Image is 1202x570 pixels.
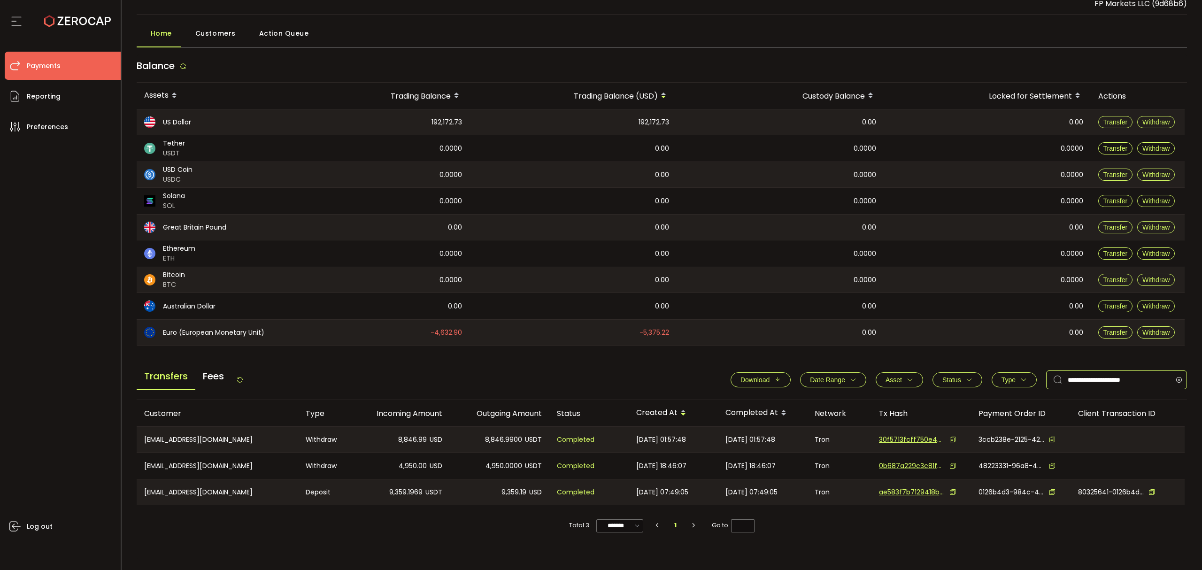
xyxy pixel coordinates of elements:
[876,372,923,387] button: Asset
[971,408,1071,419] div: Payment Order ID
[884,88,1091,104] div: Locked for Settlement
[636,461,686,471] span: [DATE] 18:46:07
[1137,247,1175,260] button: Withdraw
[163,148,185,158] span: USDT
[862,327,876,338] span: 0.00
[557,461,594,471] span: Completed
[1103,171,1128,178] span: Transfer
[1137,274,1175,286] button: Withdraw
[1103,302,1128,310] span: Transfer
[1142,171,1170,178] span: Withdraw
[163,244,195,254] span: Ethereum
[636,487,688,498] span: [DATE] 07:49:05
[655,196,669,207] span: 0.00
[1103,145,1128,152] span: Transfer
[629,405,718,421] div: Created At
[163,139,185,148] span: Tether
[448,301,462,312] span: 0.00
[137,88,282,104] div: Assets
[854,275,876,285] span: 0.0000
[425,487,442,498] span: USDT
[655,301,669,312] span: 0.00
[525,461,542,471] span: USDT
[1098,300,1133,312] button: Transfer
[1078,487,1144,497] span: 80325641-0126b4d3984c4b8ba1a52a8f6cbc33f0-MT5
[1103,197,1128,205] span: Transfer
[1071,408,1185,419] div: Client Transaction ID
[1137,169,1175,181] button: Withdraw
[163,280,185,290] span: BTC
[144,169,155,180] img: usdc_portfolio.svg
[1069,117,1083,128] span: 0.00
[398,434,427,445] span: 8,846.99
[1098,221,1133,233] button: Transfer
[862,301,876,312] span: 0.00
[718,405,807,421] div: Completed At
[1098,326,1133,339] button: Transfer
[350,408,450,419] div: Incoming Amount
[144,116,155,128] img: usd_portfolio.svg
[871,408,971,419] div: Tx Hash
[439,196,462,207] span: 0.0000
[879,487,945,497] span: ae583f7b7129418b47fbe1f4fc4bb4ad151235f78ddf27a52bfed3cdf244ccfe
[807,453,871,479] div: Tron
[430,461,442,471] span: USD
[137,427,298,452] div: [EMAIL_ADDRESS][DOMAIN_NAME]
[195,24,236,43] span: Customers
[137,479,298,505] div: [EMAIL_ADDRESS][DOMAIN_NAME]
[655,248,669,259] span: 0.00
[1103,250,1128,257] span: Transfer
[879,461,945,471] span: 0b687a229c3c81fa69b2b45465847b46683d878619831cd087efcf7ce8e38464
[1137,300,1175,312] button: Withdraw
[1142,329,1170,336] span: Withdraw
[810,376,845,384] span: Date Range
[195,363,231,389] span: Fees
[1002,376,1016,384] span: Type
[439,169,462,180] span: 0.0000
[557,487,594,498] span: Completed
[163,301,216,311] span: Australian Dollar
[1091,91,1185,101] div: Actions
[1098,195,1133,207] button: Transfer
[389,487,423,498] span: 9,359.1969
[144,222,155,233] img: gbp_portfolio.svg
[655,222,669,233] span: 0.00
[1137,116,1175,128] button: Withdraw
[1061,248,1083,259] span: 0.0000
[655,169,669,180] span: 0.00
[163,117,191,127] span: US Dollar
[1142,197,1170,205] span: Withdraw
[807,427,871,452] div: Tron
[163,201,185,211] span: SOL
[979,461,1044,471] span: 48223331-96a8-45ce-8b5d-5edcf6722824
[431,117,462,128] span: 192,172.73
[862,222,876,233] span: 0.00
[1155,525,1202,570] iframe: Chat Widget
[501,487,526,498] span: 9,359.19
[431,327,462,338] span: -4,632.90
[399,461,427,471] span: 4,950.00
[1137,195,1175,207] button: Withdraw
[1103,223,1128,231] span: Transfer
[485,461,522,471] span: 4,950.0000
[1142,302,1170,310] span: Withdraw
[439,248,462,259] span: 0.0000
[854,196,876,207] span: 0.0000
[807,479,871,505] div: Tron
[1069,222,1083,233] span: 0.00
[807,408,871,419] div: Network
[1061,275,1083,285] span: 0.0000
[636,434,686,445] span: [DATE] 01:57:48
[298,408,350,419] div: Type
[1061,196,1083,207] span: 0.0000
[1061,169,1083,180] span: 0.0000
[1142,276,1170,284] span: Withdraw
[439,143,462,154] span: 0.0000
[886,376,902,384] span: Asset
[1142,145,1170,152] span: Withdraw
[854,248,876,259] span: 0.0000
[1098,169,1133,181] button: Transfer
[655,275,669,285] span: 0.00
[1098,116,1133,128] button: Transfer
